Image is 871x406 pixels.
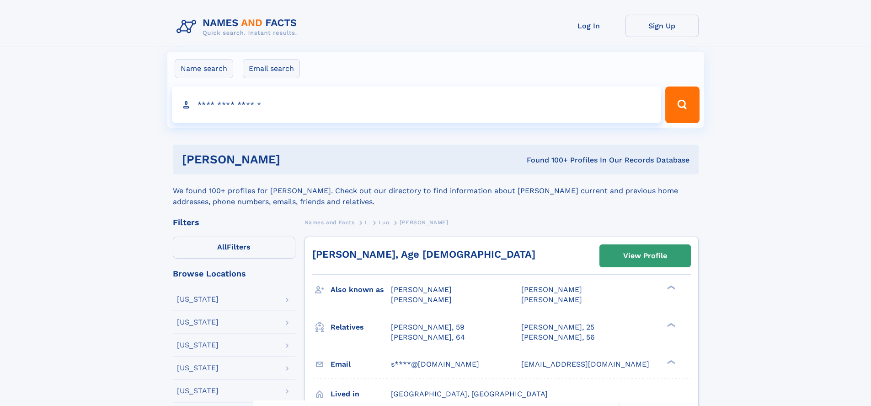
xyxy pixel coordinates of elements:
div: ❯ [665,359,676,365]
div: View Profile [623,245,667,266]
div: Found 100+ Profiles In Our Records Database [403,155,689,165]
a: Names and Facts [305,217,355,228]
div: Browse Locations [173,270,295,278]
h3: Email [331,357,391,372]
span: All [217,243,227,251]
span: [PERSON_NAME] [391,295,452,304]
label: Filters [173,237,295,259]
a: L [365,217,369,228]
a: [PERSON_NAME], 25 [521,322,594,332]
input: search input [172,87,662,123]
span: [EMAIL_ADDRESS][DOMAIN_NAME] [521,360,649,368]
div: Filters [173,218,295,227]
div: ❯ [665,285,676,291]
h3: Also known as [331,282,391,298]
button: Search Button [665,87,699,123]
a: Sign Up [625,15,699,37]
div: ❯ [665,322,676,328]
div: [US_STATE] [177,364,219,372]
a: Log In [552,15,625,37]
div: [US_STATE] [177,319,219,326]
span: [PERSON_NAME] [391,285,452,294]
a: [PERSON_NAME], 64 [391,332,465,342]
div: [US_STATE] [177,387,219,395]
h3: Relatives [331,319,391,335]
div: [US_STATE] [177,296,219,303]
a: [PERSON_NAME], Age [DEMOGRAPHIC_DATA] [312,249,535,260]
span: [GEOGRAPHIC_DATA], [GEOGRAPHIC_DATA] [391,390,548,398]
a: [PERSON_NAME], 59 [391,322,465,332]
a: Luo [379,217,389,228]
div: We found 100+ profiles for [PERSON_NAME]. Check out our directory to find information about [PERS... [173,174,699,207]
h3: Lived in [331,386,391,402]
span: Luo [379,219,389,226]
span: [PERSON_NAME] [521,285,582,294]
a: View Profile [600,245,690,267]
label: Name search [175,59,233,78]
h1: [PERSON_NAME] [182,154,404,165]
span: [PERSON_NAME] [521,295,582,304]
div: [US_STATE] [177,341,219,349]
span: [PERSON_NAME] [400,219,449,226]
label: Email search [243,59,300,78]
img: Logo Names and Facts [173,15,305,39]
a: [PERSON_NAME], 56 [521,332,595,342]
span: L [365,219,369,226]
